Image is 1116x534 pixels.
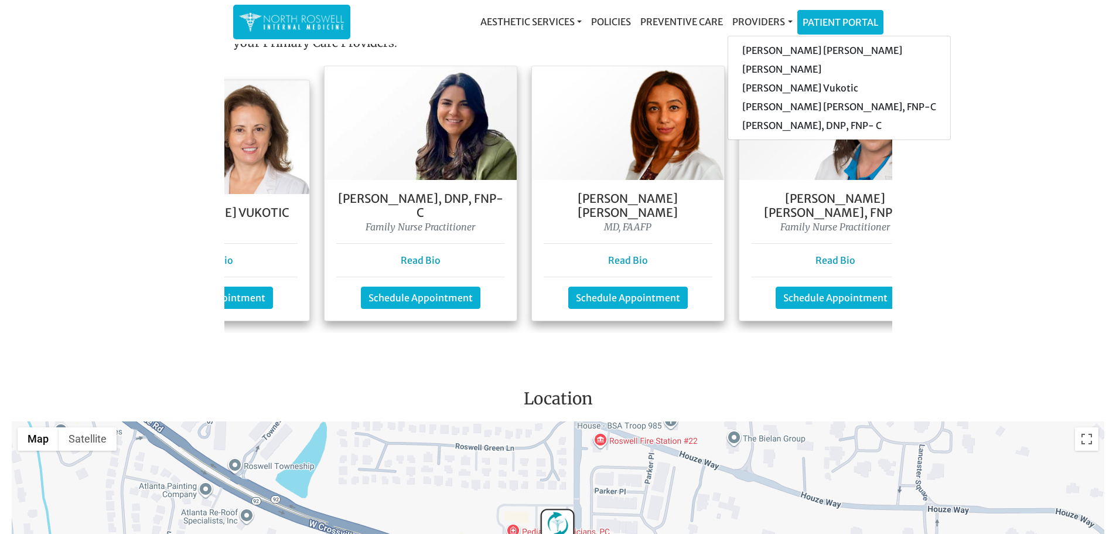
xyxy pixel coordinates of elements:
[401,254,441,266] a: Read Bio
[336,192,505,220] h5: [PERSON_NAME], DNP, FNP- C
[751,192,920,220] h5: [PERSON_NAME] [PERSON_NAME], FNP-C
[18,427,59,451] button: Show street map
[59,427,117,451] button: Show satellite imagery
[780,221,890,233] i: Family Nurse Practitioner
[798,11,883,34] a: Patient Portal
[361,287,480,309] a: Schedule Appointment
[728,97,950,116] a: [PERSON_NAME] [PERSON_NAME], FNP-C
[9,389,1107,414] h3: Location
[568,287,688,309] a: Schedule Appointment
[728,60,950,79] a: [PERSON_NAME]
[604,221,651,233] i: MD, FAAFP
[728,10,797,33] a: Providers
[776,287,895,309] a: Schedule Appointment
[532,66,724,180] img: Dr. Farah Mubarak Ali MD, FAAFP
[544,192,712,220] h5: [PERSON_NAME] [PERSON_NAME]
[815,254,855,266] a: Read Bio
[1075,427,1098,451] button: Toggle fullscreen view
[366,221,475,233] i: Family Nurse Practitioner
[636,10,728,33] a: Preventive Care
[728,79,950,97] a: [PERSON_NAME] Vukotic
[476,10,586,33] a: Aesthetic Services
[239,11,344,33] img: North Roswell Internal Medicine
[608,254,648,266] a: Read Bio
[728,41,950,60] a: [PERSON_NAME] [PERSON_NAME]
[728,116,950,135] a: [PERSON_NAME], DNP, FNP- C
[586,10,636,33] a: Policies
